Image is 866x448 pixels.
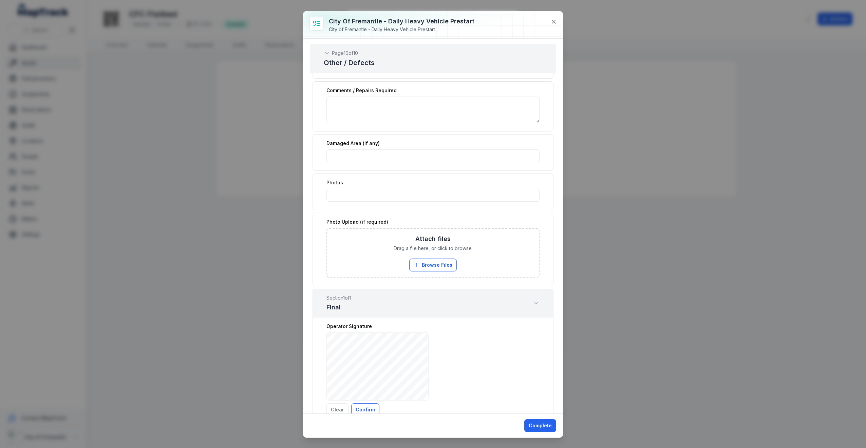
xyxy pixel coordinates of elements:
[326,323,372,330] label: Operator Signature
[409,259,457,271] button: Browse Files
[326,140,380,147] label: Damaged Area (if any)
[532,300,540,307] button: Expand
[326,219,388,225] label: Photo Upload (if required)
[324,58,542,67] h2: Other / Defects
[524,419,556,432] button: Complete
[326,403,349,416] button: Clear
[351,403,379,416] button: Confirm
[394,245,473,252] span: Drag a file here, or click to browse.
[326,294,351,301] span: Section 1 of 1
[326,303,351,312] h3: Final
[326,149,540,162] input: :rmh:-form-item-label
[329,17,474,26] h3: City of Fremantle - Daily Heavy Vehicle Prestart
[326,179,343,186] label: Photos
[332,50,358,57] span: Page 10 of 10
[326,87,397,94] label: Comments / Repairs Required
[329,26,474,33] div: City of Fremantle - Daily Heavy Vehicle Prestart
[326,189,540,202] input: :rmi:-form-item-label
[326,97,540,123] textarea: :rmg:-form-item-label
[415,234,451,244] h3: Attach files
